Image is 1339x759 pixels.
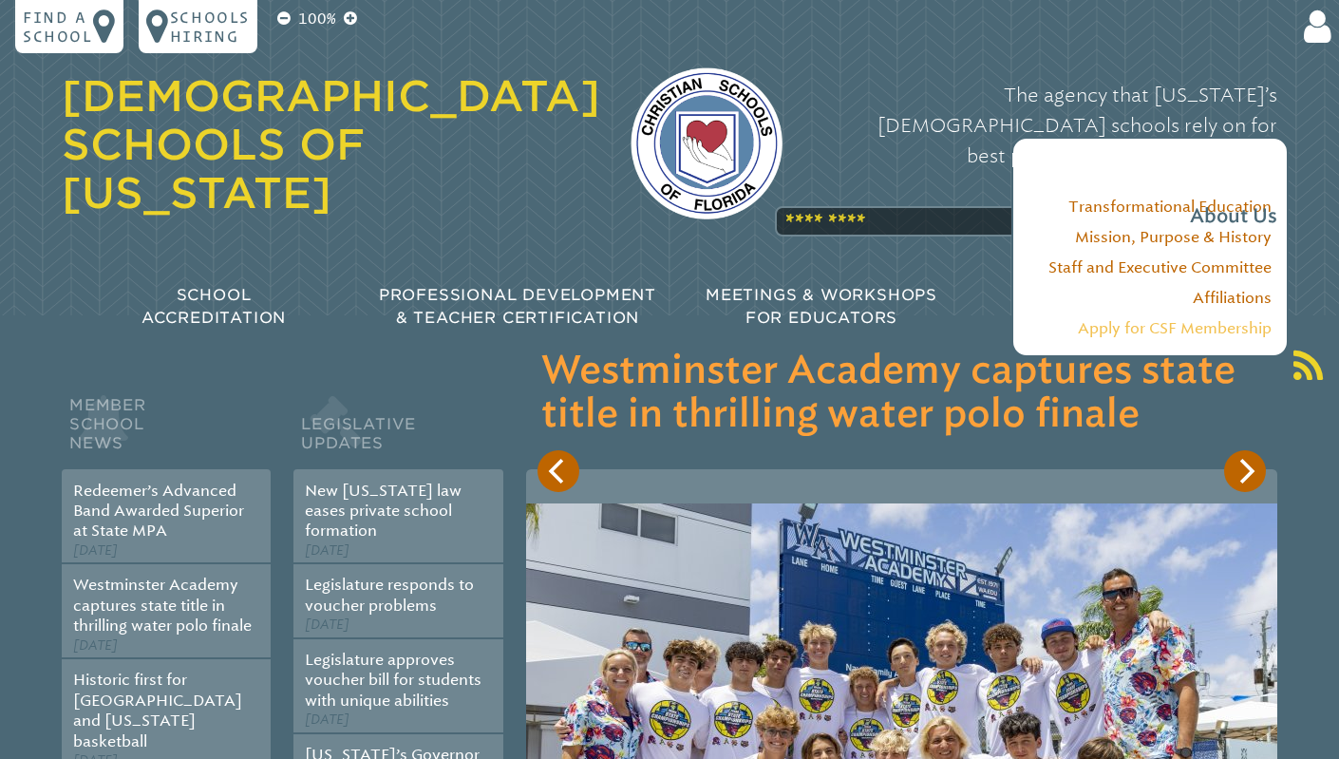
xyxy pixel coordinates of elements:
[379,286,656,327] span: Professional Development & Teacher Certification
[23,8,93,46] p: Find a school
[813,80,1277,232] p: The agency that [US_STATE]’s [DEMOGRAPHIC_DATA] schools rely on for best practices in accreditati...
[305,482,462,541] a: New [US_STATE] law eases private school formation
[305,576,474,614] a: Legislature responds to voucher problems
[305,651,481,710] a: Legislature approves voucher bill for students with unique abilities
[1190,201,1277,232] span: About Us
[62,71,600,218] a: [DEMOGRAPHIC_DATA] Schools of [US_STATE]
[1193,289,1272,307] a: Affiliations
[706,286,937,327] span: Meetings & Workshops for Educators
[141,286,286,327] span: School Accreditation
[73,542,118,559] span: [DATE]
[537,450,579,492] button: Previous
[631,67,783,219] img: csf-logo-web-colors.png
[73,576,252,635] a: Westminster Academy captures state title in thrilling water polo finale
[62,391,271,469] h2: Member School News
[305,712,349,728] span: [DATE]
[73,637,118,654] span: [DATE]
[73,671,242,750] a: Historic first for [GEOGRAPHIC_DATA] and [US_STATE] basketball
[541,350,1262,437] h3: Westminster Academy captures state title in thrilling water polo finale
[305,542,349,559] span: [DATE]
[1048,258,1272,276] a: Staff and Executive Committee
[170,8,250,46] p: Schools Hiring
[293,391,502,469] h2: Legislative Updates
[1078,319,1272,337] a: Apply for CSF Membership
[305,617,349,633] span: [DATE]
[294,8,340,30] p: 100%
[1224,450,1266,492] button: Next
[73,482,244,541] a: Redeemer’s Advanced Band Awarded Superior at State MPA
